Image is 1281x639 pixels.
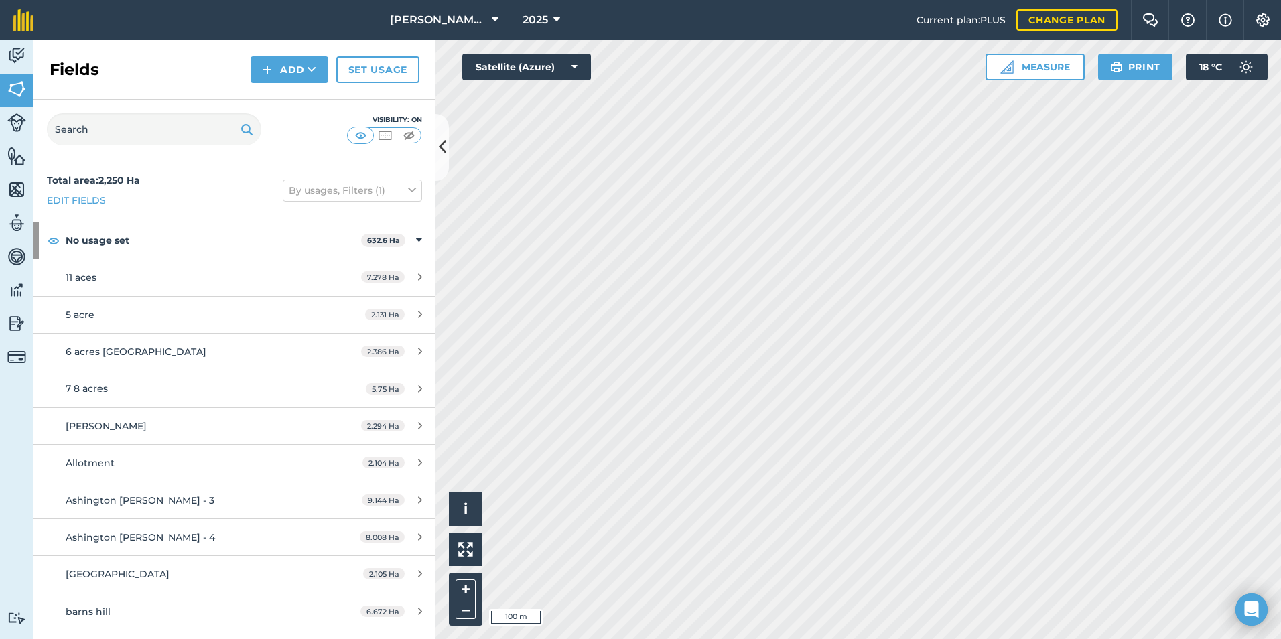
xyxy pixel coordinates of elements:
img: svg+xml;base64,PHN2ZyB4bWxucz0iaHR0cDovL3d3dy53My5vcmcvMjAwMC9zdmciIHdpZHRoPSI1NiIgaGVpZ2h0PSI2MC... [7,180,26,200]
img: Four arrows, one pointing top left, one top right, one bottom right and the last bottom left [458,542,473,557]
img: svg+xml;base64,PHN2ZyB4bWxucz0iaHR0cDovL3d3dy53My5vcmcvMjAwMC9zdmciIHdpZHRoPSIxOCIgaGVpZ2h0PSIyNC... [48,232,60,248]
a: Ashington [PERSON_NAME] - 48.008 Ha [33,519,435,555]
strong: No usage set [66,222,361,259]
img: svg+xml;base64,PHN2ZyB4bWxucz0iaHR0cDovL3d3dy53My5vcmcvMjAwMC9zdmciIHdpZHRoPSIxNCIgaGVpZ2h0PSIyNC... [263,62,272,78]
span: 2.294 Ha [361,420,405,431]
img: svg+xml;base64,PHN2ZyB4bWxucz0iaHR0cDovL3d3dy53My5vcmcvMjAwMC9zdmciIHdpZHRoPSIxNyIgaGVpZ2h0PSIxNy... [1219,12,1232,28]
span: 7.278 Ha [361,271,405,283]
button: Add [251,56,328,83]
img: svg+xml;base64,PHN2ZyB4bWxucz0iaHR0cDovL3d3dy53My5vcmcvMjAwMC9zdmciIHdpZHRoPSIxOSIgaGVpZ2h0PSIyNC... [1110,59,1123,75]
span: Ashington [PERSON_NAME] - 4 [66,531,215,543]
img: svg+xml;base64,PD94bWwgdmVyc2lvbj0iMS4wIiBlbmNvZGluZz0idXRmLTgiPz4KPCEtLSBHZW5lcmF0b3I6IEFkb2JlIE... [7,313,26,334]
img: Ruler icon [1000,60,1014,74]
img: svg+xml;base64,PHN2ZyB4bWxucz0iaHR0cDovL3d3dy53My5vcmcvMjAwMC9zdmciIHdpZHRoPSIxOSIgaGVpZ2h0PSIyNC... [241,121,253,137]
img: A cog icon [1255,13,1271,27]
button: – [456,599,476,619]
img: svg+xml;base64,PHN2ZyB4bWxucz0iaHR0cDovL3d3dy53My5vcmcvMjAwMC9zdmciIHdpZHRoPSI1NiIgaGVpZ2h0PSI2MC... [7,146,26,166]
input: Search [47,113,261,145]
span: 6 acres [GEOGRAPHIC_DATA] [66,346,206,358]
button: Print [1098,54,1173,80]
span: barns hill [66,606,111,618]
img: svg+xml;base64,PD94bWwgdmVyc2lvbj0iMS4wIiBlbmNvZGluZz0idXRmLTgiPz4KPCEtLSBHZW5lcmF0b3I6IEFkb2JlIE... [7,280,26,300]
img: svg+xml;base64,PD94bWwgdmVyc2lvbj0iMS4wIiBlbmNvZGluZz0idXRmLTgiPz4KPCEtLSBHZW5lcmF0b3I6IEFkb2JlIE... [1233,54,1260,80]
span: Allotment [66,457,115,469]
a: 7 8 acres5.75 Ha [33,370,435,407]
span: 5 acre [66,309,94,321]
a: Allotment2.104 Ha [33,445,435,481]
span: 2.131 Ha [365,309,405,320]
button: + [456,579,476,599]
span: 2.104 Ha [362,457,405,468]
span: Current plan : PLUS [917,13,1006,27]
span: [PERSON_NAME] LTD [390,12,486,28]
span: 2.105 Ha [363,568,405,579]
img: Two speech bubbles overlapping with the left bubble in the forefront [1142,13,1158,27]
div: Open Intercom Messenger [1235,593,1268,626]
span: [GEOGRAPHIC_DATA] [66,568,170,580]
button: Satellite (Azure) [462,54,591,80]
span: 11 aces [66,271,96,283]
span: 6.672 Ha [360,606,405,617]
span: 8.008 Ha [360,531,405,543]
img: svg+xml;base64,PHN2ZyB4bWxucz0iaHR0cDovL3d3dy53My5vcmcvMjAwMC9zdmciIHdpZHRoPSI1MCIgaGVpZ2h0PSI0MC... [401,129,417,142]
a: Edit fields [47,193,106,208]
span: Ashington [PERSON_NAME] - 3 [66,494,214,506]
div: Visibility: On [347,115,422,125]
span: 9.144 Ha [362,494,405,506]
img: svg+xml;base64,PD94bWwgdmVyc2lvbj0iMS4wIiBlbmNvZGluZz0idXRmLTgiPz4KPCEtLSBHZW5lcmF0b3I6IEFkb2JlIE... [7,113,26,132]
span: 2.386 Ha [361,346,405,357]
a: barns hill6.672 Ha [33,593,435,630]
img: svg+xml;base64,PD94bWwgdmVyc2lvbj0iMS4wIiBlbmNvZGluZz0idXRmLTgiPz4KPCEtLSBHZW5lcmF0b3I6IEFkb2JlIE... [7,213,26,233]
span: 2025 [523,12,548,28]
a: [GEOGRAPHIC_DATA]2.105 Ha [33,556,435,592]
a: [PERSON_NAME]2.294 Ha [33,408,435,444]
img: svg+xml;base64,PD94bWwgdmVyc2lvbj0iMS4wIiBlbmNvZGluZz0idXRmLTgiPz4KPCEtLSBHZW5lcmF0b3I6IEFkb2JlIE... [7,348,26,366]
img: svg+xml;base64,PHN2ZyB4bWxucz0iaHR0cDovL3d3dy53My5vcmcvMjAwMC9zdmciIHdpZHRoPSI1MCIgaGVpZ2h0PSI0MC... [377,129,393,142]
h2: Fields [50,59,99,80]
button: Measure [986,54,1085,80]
span: [PERSON_NAME] [66,420,147,432]
a: 6 acres [GEOGRAPHIC_DATA]2.386 Ha [33,334,435,370]
span: 18 ° C [1199,54,1222,80]
img: svg+xml;base64,PD94bWwgdmVyc2lvbj0iMS4wIiBlbmNvZGluZz0idXRmLTgiPz4KPCEtLSBHZW5lcmF0b3I6IEFkb2JlIE... [7,612,26,624]
a: 5 acre2.131 Ha [33,297,435,333]
div: No usage set632.6 Ha [33,222,435,259]
strong: Total area : 2,250 Ha [47,174,140,186]
button: By usages, Filters (1) [283,180,422,201]
a: Set usage [336,56,419,83]
img: svg+xml;base64,PD94bWwgdmVyc2lvbj0iMS4wIiBlbmNvZGluZz0idXRmLTgiPz4KPCEtLSBHZW5lcmF0b3I6IEFkb2JlIE... [7,246,26,267]
img: A question mark icon [1180,13,1196,27]
a: Ashington [PERSON_NAME] - 39.144 Ha [33,482,435,518]
img: svg+xml;base64,PHN2ZyB4bWxucz0iaHR0cDovL3d3dy53My5vcmcvMjAwMC9zdmciIHdpZHRoPSI1MCIgaGVpZ2h0PSI0MC... [352,129,369,142]
img: fieldmargin Logo [13,9,33,31]
a: 11 aces7.278 Ha [33,259,435,295]
span: i [464,500,468,517]
span: 5.75 Ha [366,383,405,395]
img: svg+xml;base64,PD94bWwgdmVyc2lvbj0iMS4wIiBlbmNvZGluZz0idXRmLTgiPz4KPCEtLSBHZW5lcmF0b3I6IEFkb2JlIE... [7,46,26,66]
button: i [449,492,482,526]
img: svg+xml;base64,PHN2ZyB4bWxucz0iaHR0cDovL3d3dy53My5vcmcvMjAwMC9zdmciIHdpZHRoPSI1NiIgaGVpZ2h0PSI2MC... [7,79,26,99]
strong: 632.6 Ha [367,236,400,245]
button: 18 °C [1186,54,1268,80]
a: Change plan [1016,9,1118,31]
span: 7 8 acres [66,382,108,395]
